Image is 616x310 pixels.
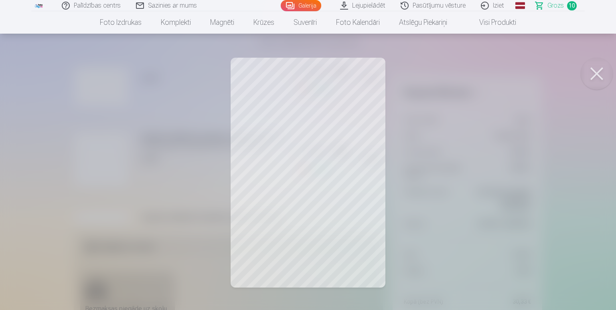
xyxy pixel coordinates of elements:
[284,11,326,34] a: Suvenīri
[547,1,564,10] span: Grozs
[457,11,526,34] a: Visi produkti
[244,11,284,34] a: Krūzes
[34,3,43,8] img: /fa1
[567,1,577,10] span: 10
[201,11,244,34] a: Magnēti
[389,11,457,34] a: Atslēgu piekariņi
[90,11,151,34] a: Foto izdrukas
[326,11,389,34] a: Foto kalendāri
[151,11,201,34] a: Komplekti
